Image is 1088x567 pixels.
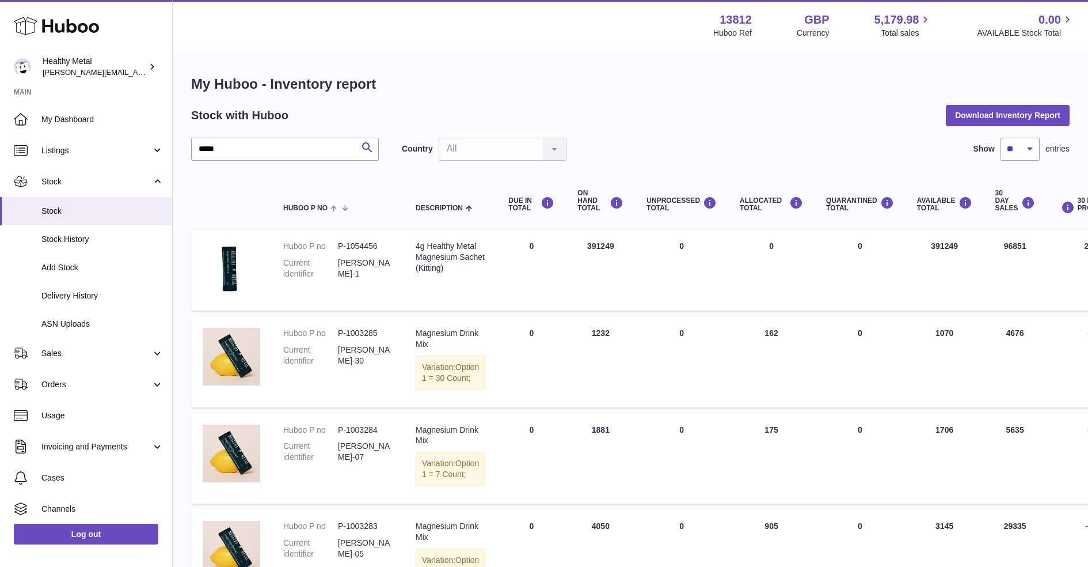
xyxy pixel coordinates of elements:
td: 1881 [566,413,635,504]
div: Variation: [416,356,485,390]
dd: P-1054456 [338,241,393,252]
td: 1706 [906,413,984,504]
label: Country [402,143,433,154]
div: ALLOCATED Total [740,196,803,212]
dt: Current identifier [283,441,338,463]
td: 1232 [566,316,635,407]
dd: P-1003283 [338,521,393,532]
span: entries [1045,143,1070,154]
img: product image [203,328,260,385]
span: Cases [41,472,163,483]
span: [PERSON_NAME][EMAIL_ADDRESS][DOMAIN_NAME] [43,67,231,77]
span: ASN Uploads [41,319,163,330]
h2: Stock with Huboo [191,108,288,123]
td: 0 [497,413,566,504]
div: ON HAND Total [577,190,623,213]
div: Currency [797,28,830,39]
dt: Current identifier [283,345,338,366]
span: My Dashboard [41,114,163,125]
span: Stock [41,176,151,187]
dt: Current identifier [283,538,338,560]
div: UNPROCESSED Total [646,196,717,212]
span: Orders [41,379,151,390]
a: 0.00 AVAILABLE Stock Total [977,12,1074,39]
h1: My Huboo - Inventory report [191,75,1070,93]
span: Delivery History [41,290,163,301]
span: Stock [41,206,163,217]
span: Invoicing and Payments [41,441,151,452]
span: 0 [858,425,862,434]
td: 0 [497,316,566,407]
span: 0 [858,328,862,338]
dd: [PERSON_NAME]-05 [338,538,393,560]
img: product image [203,425,260,482]
label: Show [973,143,995,154]
div: Huboo Ref [713,28,752,39]
dd: P-1003284 [338,425,393,436]
span: Stock History [41,234,163,245]
span: 0 [858,521,862,531]
td: 391249 [906,229,984,311]
dd: [PERSON_NAME]-1 [338,258,393,279]
strong: 13812 [720,12,752,28]
span: Sales [41,348,151,359]
div: Magnesium Drink Mix [416,328,485,350]
dd: [PERSON_NAME]-30 [338,345,393,366]
div: 4g Healthy Metal Magnesium Sachet (Kitting) [416,241,485,274]
span: Channels [41,504,163,515]
dt: Current identifier [283,258,338,279]
dd: P-1003285 [338,328,393,339]
td: 96851 [984,229,1047,311]
span: AVAILABLE Stock Total [977,28,1074,39]
div: DUE IN TOTAL [508,196,554,212]
div: 30 DAY SALES [995,190,1035,213]
dt: Huboo P no [283,425,338,436]
span: 0.00 [1038,12,1061,28]
td: 0 [728,229,815,311]
td: 0 [497,229,566,311]
div: Healthy Metal [43,56,146,78]
div: Magnesium Drink Mix [416,425,485,447]
td: 175 [728,413,815,504]
dd: [PERSON_NAME]-07 [338,441,393,463]
td: 5635 [984,413,1047,504]
div: Variation: [416,452,485,486]
dt: Huboo P no [283,241,338,252]
td: 391249 [566,229,635,311]
span: Usage [41,410,163,421]
img: jose@healthy-metal.com [14,58,31,75]
button: Download Inventory Report [946,105,1070,126]
span: Listings [41,145,151,156]
div: AVAILABLE Total [917,196,972,212]
td: 4676 [984,316,1047,407]
td: 0 [635,229,728,311]
span: Description [416,205,463,212]
span: Option 1 = 30 Count; [422,362,479,383]
span: Huboo P no [283,205,328,212]
td: 0 [635,316,728,407]
dt: Huboo P no [283,328,338,339]
a: 5,179.98 Total sales [874,12,933,39]
td: 0 [635,413,728,504]
div: Magnesium Drink Mix [416,521,485,543]
td: 1070 [906,316,984,407]
td: 162 [728,316,815,407]
span: Add Stock [41,262,163,273]
a: Log out [14,524,158,545]
span: 0 [858,241,862,251]
span: Total sales [881,28,932,39]
span: 5,179.98 [874,12,919,28]
dt: Huboo P no [283,521,338,532]
strong: GBP [804,12,829,28]
img: product image [203,241,260,296]
div: QUARANTINED Total [826,196,894,212]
